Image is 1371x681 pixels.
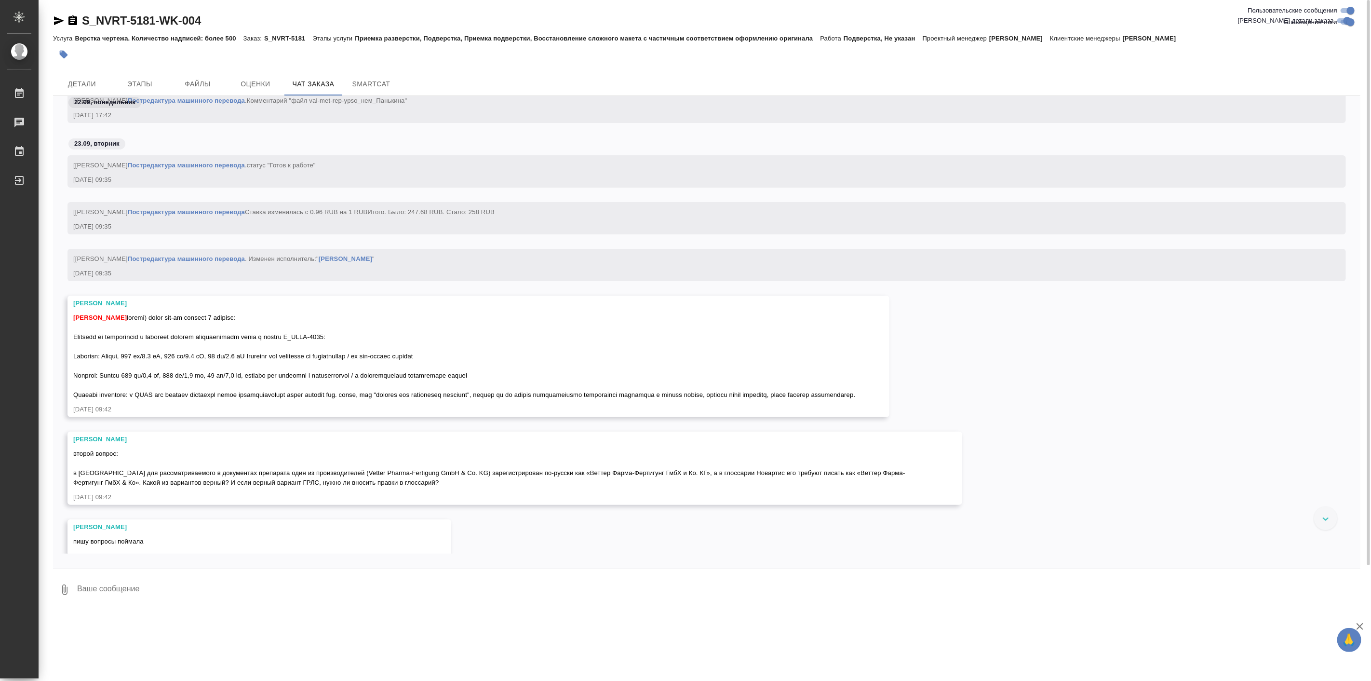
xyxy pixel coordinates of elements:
[290,78,336,90] span: Чат заказа
[844,35,923,42] p: Подверстка, Не указан
[232,78,279,90] span: Оценки
[348,78,394,90] span: SmartCat
[128,255,245,262] a: Постредактура машинного перевода
[319,255,372,262] a: [PERSON_NAME]
[355,35,820,42] p: Приемка разверстки, Подверстка, Приемка подверстки, Восстановление сложного макета с частичным со...
[73,222,1312,232] div: [DATE] 09:35
[74,97,135,107] p: 22.09, понедельник
[73,255,375,262] span: [[PERSON_NAME] . Изменен исполнитель:
[264,35,312,42] p: S_NVRT-5181
[73,551,417,561] div: [DATE] 10:08
[128,162,245,169] a: Постредактура машинного перевода
[1238,16,1334,26] span: [PERSON_NAME] детали заказа
[175,78,221,90] span: Файлы
[73,162,316,169] span: [[PERSON_NAME] .
[1341,630,1358,650] span: 🙏
[1050,35,1123,42] p: Клиентские менеджеры
[73,208,495,216] span: [[PERSON_NAME] Ставка изменилась с 0.96 RUB на 1 RUB
[82,14,201,27] a: S_NVRT-5181-WK-004
[243,35,264,42] p: Заказ:
[1248,6,1337,15] span: Пользовательские сообщения
[53,15,65,27] button: Скопировать ссылку для ЯМессенджера
[73,450,905,486] span: второй вопрос: в [GEOGRAPHIC_DATA] для рассматриваемого в документах препарата один из производит...
[368,208,495,216] span: Итого. Было: 247.68 RUB. Стало: 258 RUB
[73,110,1312,120] div: [DATE] 17:42
[75,35,243,42] p: Верстка чертежа. Количество надписей: более 500
[74,139,120,149] p: 23.09, вторник
[73,522,417,532] div: [PERSON_NAME]
[73,435,928,444] div: [PERSON_NAME]
[989,35,1050,42] p: [PERSON_NAME]
[1284,17,1337,27] span: Оповещения-логи
[73,314,127,321] span: [PERSON_NAME]
[73,175,1312,185] div: [DATE] 09:35
[313,35,355,42] p: Этапы услуги
[73,299,856,308] div: [PERSON_NAME]
[73,314,856,398] span: loremi) dolor sit-am consect 7 adipisc: Elitsedd ei temporincid u laboreet dolorem aliquaenimadm ...
[73,538,144,545] span: пишу вопросы поймала
[73,492,928,502] div: [DATE] 09:42
[923,35,989,42] p: Проектный менеджер
[73,269,1312,278] div: [DATE] 09:35
[128,208,245,216] a: Постредактура машинного перевода
[73,405,856,414] div: [DATE] 09:42
[53,35,75,42] p: Услуга
[67,15,79,27] button: Скопировать ссылку
[117,78,163,90] span: Этапы
[1123,35,1183,42] p: [PERSON_NAME]
[820,35,844,42] p: Работа
[53,44,74,65] button: Добавить тэг
[247,162,316,169] span: статус "Готов к работе"
[316,255,375,262] span: " "
[59,78,105,90] span: Детали
[1337,628,1361,652] button: 🙏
